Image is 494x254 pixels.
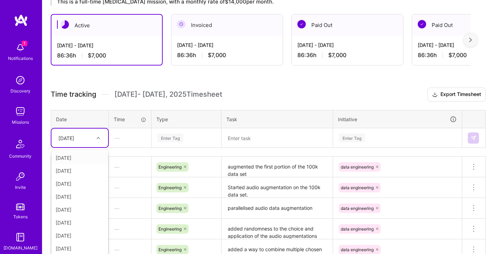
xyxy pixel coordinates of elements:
textarea: parallelised audio data augmentation [222,199,332,218]
div: 86:36 h [297,52,397,59]
div: Missions [12,118,29,126]
span: data engineering [341,226,374,232]
th: Type [151,110,221,128]
img: Invite [13,170,27,184]
div: [DATE] - [DATE] [177,41,277,49]
div: Invite [15,184,26,191]
span: Engineering [158,206,182,211]
img: bell [13,41,27,55]
span: data engineering [341,164,374,170]
i: icon Chevron [97,136,100,140]
span: $7,000 [88,52,106,59]
span: data engineering [341,206,374,211]
div: — [109,178,151,197]
th: Task [221,110,333,128]
div: Paid Out [292,14,403,36]
img: Invoiced [177,20,185,28]
div: 86:36 h [57,52,156,59]
textarea: added randomness to the choice and application of the audio augmentations [222,219,332,239]
div: 86:36 h [177,52,277,59]
textarea: Started audio augmentation on the 100k data set. [222,178,332,197]
span: 1 [22,41,27,46]
div: [DOMAIN_NAME] [3,244,37,252]
span: Time tracking [51,90,96,99]
div: Tokens [13,213,28,220]
i: icon Download [432,91,438,98]
img: Paid Out [418,20,426,28]
div: Community [9,152,31,160]
img: tokens [16,204,24,210]
img: guide book [13,230,27,244]
div: [DATE] [58,134,74,142]
span: Engineering [158,247,182,252]
div: [DATE] [51,164,108,177]
div: — [109,199,151,218]
textarea: augmented the first portion of the 100k data set [222,157,332,177]
span: Engineering [158,226,182,232]
span: Engineering [158,164,182,170]
div: [DATE] [51,216,108,229]
div: Discovery [10,87,30,95]
img: Community [12,136,29,152]
div: Initiative [338,115,457,123]
div: Active [51,15,162,36]
div: — [109,220,151,238]
div: [DATE] - [DATE] [57,42,156,49]
div: [DATE] [51,151,108,164]
img: discovery [13,73,27,87]
div: [DATE] - [DATE] [297,41,397,49]
img: Paid Out [297,20,306,28]
img: Active [61,20,69,29]
div: [DATE] [51,190,108,203]
div: [DATE] [51,229,108,242]
span: [DATE] - [DATE] , 2025 Timesheet [114,90,222,99]
div: Enter Tag [339,132,365,143]
span: data engineering [341,247,374,252]
th: Date [51,110,109,128]
div: Enter Tag [157,132,183,143]
span: $7,000 [328,52,346,59]
img: logo [14,14,28,27]
div: [DATE] [51,177,108,190]
div: — [109,158,151,176]
img: Submit [471,135,476,141]
button: Export Timesheet [428,88,486,102]
div: Time [114,116,146,123]
span: Engineering [158,185,182,190]
img: teamwork [13,104,27,118]
div: Notifications [8,55,33,62]
span: $7,000 [449,52,467,59]
div: — [109,129,151,147]
div: Invoiced [171,14,283,36]
span: data engineering [341,185,374,190]
span: $7,000 [208,52,226,59]
div: [DATE] [51,203,108,216]
img: right [469,37,472,42]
